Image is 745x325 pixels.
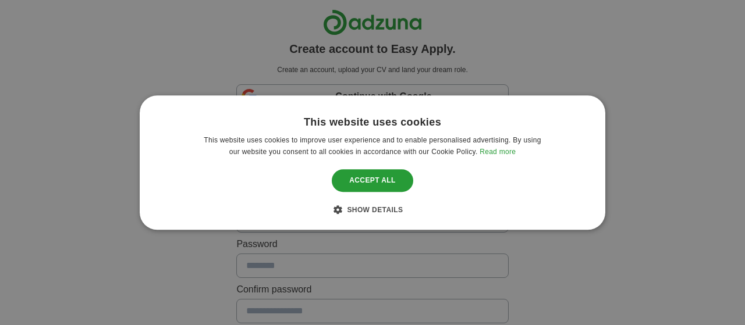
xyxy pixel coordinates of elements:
a: Read more, opens a new window [480,148,516,156]
div: Accept all [332,170,413,192]
div: Show details [342,203,403,215]
div: Cookie consent dialog [140,95,605,230]
span: Show details [347,206,403,214]
span: This website uses cookies to improve user experience and to enable personalised advertising. By u... [204,136,541,156]
div: This website uses cookies [304,116,441,129]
